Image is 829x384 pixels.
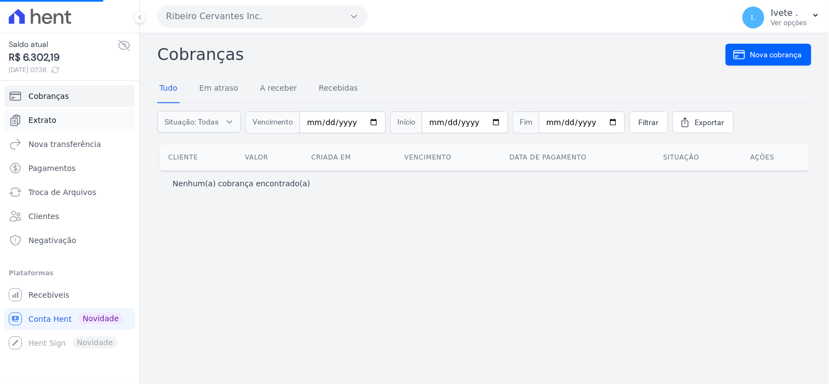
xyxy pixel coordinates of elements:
a: Negativação [4,229,135,251]
button: Situação: Todas [157,111,241,133]
a: Troca de Arquivos [4,181,135,203]
span: Vencimento [245,111,299,133]
p: Ver opções [771,19,807,27]
span: Nova transferência [28,139,101,150]
a: Nova cobrança [726,44,812,66]
span: Novidade [78,312,123,324]
span: Extrato [28,115,56,126]
a: Exportar [673,111,734,133]
a: Em atraso [197,75,240,103]
a: Recebidas [317,75,361,103]
th: Situação [655,144,742,170]
a: Tudo [157,75,180,103]
th: Data de pagamento [501,144,655,170]
th: Cliente [160,144,236,170]
span: Nova cobrança [750,49,802,60]
a: Cobranças [4,85,135,107]
th: Criada em [303,144,396,170]
th: Vencimento [396,144,501,170]
button: I. Ivete . Ver opções [734,2,829,33]
span: I. [751,14,756,21]
span: Negativação [28,235,77,246]
a: Filtrar [630,111,668,133]
span: Clientes [28,211,59,222]
a: Extrato [4,109,135,131]
a: Clientes [4,205,135,227]
span: Filtrar [639,117,659,128]
a: Pagamentos [4,157,135,179]
button: Ribeiro Cervantes Inc. [157,5,367,27]
nav: Sidebar [9,85,131,354]
span: Pagamentos [28,163,75,174]
h2: Cobranças [157,42,726,67]
span: R$ 6.302,19 [9,50,117,65]
p: Nenhum(a) cobrança encontrado(a) [173,178,310,189]
span: [DATE] 07:38 [9,65,117,75]
span: Recebíveis [28,290,69,300]
span: Saldo atual [9,39,117,50]
span: Exportar [695,117,725,128]
a: Nova transferência [4,133,135,155]
a: Recebíveis [4,284,135,306]
p: Ivete . [771,8,807,19]
div: Plataformas [9,267,131,280]
a: A receber [258,75,299,103]
span: Situação: Todas [164,116,219,127]
span: Fim [513,111,539,133]
span: Conta Hent [28,314,72,324]
th: Ações [742,144,809,170]
span: Cobranças [28,91,69,102]
span: Troca de Arquivos [28,187,96,198]
span: Início [390,111,422,133]
th: Valor [236,144,302,170]
a: Conta Hent Novidade [4,308,135,330]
